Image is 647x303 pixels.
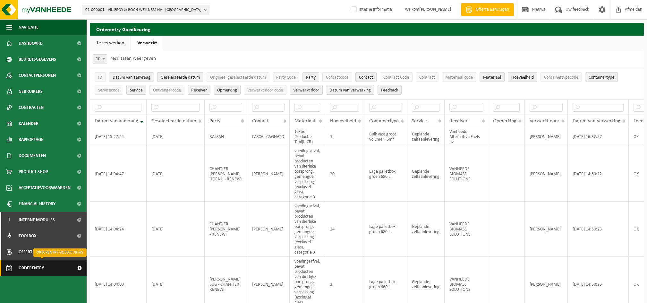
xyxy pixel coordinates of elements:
[147,127,205,146] td: [DATE]
[188,85,210,95] button: ReceiverReceiver: Activate to sort
[149,85,184,95] button: OntvangercodeOntvangercode: Activate to sort
[19,132,43,148] span: Rapportage
[110,56,156,61] label: resultaten weergeven
[273,72,299,82] button: Party CodeParty Code: Activate to sort
[326,85,374,95] button: Datum van VerwerkingDatum van Verwerking: Activate to sort
[131,36,164,50] a: Verwerkt
[93,54,107,64] span: 10
[205,146,247,202] td: CHANTIER [PERSON_NAME] HORNU - RENEWI
[325,146,364,202] td: 20
[205,202,247,257] td: CHANTIER [PERSON_NAME] - RENEWI
[326,75,349,80] span: Contactcode
[98,88,120,93] span: Servicecode
[90,146,147,202] td: [DATE] 14:04:47
[19,51,56,67] span: Bedrijfsgegevens
[210,75,266,80] span: Origineel geselecteerde datum
[19,67,56,83] span: Contactpersonen
[276,75,296,80] span: Party Code
[207,72,269,82] button: Origineel geselecteerde datumOrigineel geselecteerde datum: Activate to sort
[19,228,37,244] span: Toolbox
[98,75,102,80] span: ID
[568,127,629,146] td: [DATE] 16:32:57
[585,72,618,82] button: ContainertypeContainertype: Activate to sort
[85,5,201,15] span: 01-000001 - VILLEROY & BOCH WELLNESS NV - [GEOGRAPHIC_DATA]
[407,146,445,202] td: Geplande zelfaanlevering
[19,35,43,51] span: Dashboard
[445,75,473,80] span: Materiaal code
[247,127,290,146] td: PASCAL CAGNATO
[419,7,451,12] strong: [PERSON_NAME]
[568,202,629,257] td: [DATE] 14:50:23
[90,36,131,50] a: Te verwerken
[380,72,413,82] button: Contract CodeContract Code: Activate to sort
[525,146,568,202] td: [PERSON_NAME]
[530,118,559,124] span: Verwerkt door
[244,85,286,95] button: Verwerkt door codeVerwerkt door code: Activate to sort
[19,83,43,100] span: Gebruikers
[525,202,568,257] td: [PERSON_NAME]
[19,148,46,164] span: Documenten
[325,127,364,146] td: 1
[290,146,325,202] td: voedingsafval, bevat producten van dierlijke oorsprong, gemengde verpakking (exclusief glas), cat...
[247,88,283,93] span: Verwerkt door code
[474,6,511,13] span: Offerte aanvragen
[383,75,409,80] span: Contract Code
[449,118,468,124] span: Receiver
[19,100,44,116] span: Contracten
[130,88,143,93] span: Service
[364,146,407,202] td: Lage palletbox groen 680 L
[19,244,59,260] span: Offerte aanvragen
[147,202,205,257] td: [DATE]
[113,75,150,80] span: Datum van aanvraag
[93,55,107,64] span: 10
[6,212,12,228] span: I
[589,75,614,80] span: Containertype
[191,88,207,93] span: Receiver
[412,118,427,124] span: Service
[157,72,203,82] button: Geselecteerde datumGeselecteerde datum: Activate to sort
[147,146,205,202] td: [DATE]
[90,127,147,146] td: [DATE] 15:27:24
[19,116,38,132] span: Kalender
[95,85,123,95] button: ServicecodeServicecode: Activate to sort
[161,75,200,80] span: Geselecteerde datum
[247,146,290,202] td: [PERSON_NAME]
[19,180,71,196] span: Acceptatievoorwaarden
[355,72,377,82] button: ContactContact: Activate to sort
[306,75,316,80] span: Party
[493,118,516,124] span: Opmerking
[568,146,629,202] td: [DATE] 14:50:22
[126,85,146,95] button: ServiceService: Activate to sort
[480,72,505,82] button: MateriaalMateriaal: Activate to sort
[330,118,356,124] span: Hoeveelheid
[407,127,445,146] td: Geplande zelfaanlevering
[109,72,154,82] button: Datum van aanvraagDatum van aanvraag: Activate to remove sorting
[419,75,435,80] span: Contract
[325,202,364,257] td: 24
[445,202,488,257] td: VANHEEDE BIOMASS SOLUTIONS
[407,202,445,257] td: Geplande zelfaanlevering
[214,85,241,95] button: OpmerkingOpmerking: Activate to sort
[544,75,578,80] span: Containertypecode
[252,118,268,124] span: Contact
[541,72,582,82] button: ContainertypecodeContainertypecode: Activate to sort
[290,127,325,146] td: Textiel Productie Tapijt (CR)
[290,85,323,95] button: Verwerkt doorVerwerkt door: Activate to sort
[350,5,392,14] label: Interne informatie
[416,72,438,82] button: ContractContract: Activate to sort
[381,88,398,93] span: Feedback
[209,118,220,124] span: Party
[483,75,501,80] span: Materiaal
[369,118,399,124] span: Containertype
[461,3,514,16] a: Offerte aanvragen
[19,19,38,35] span: Navigatie
[153,88,181,93] span: Ontvangercode
[19,212,55,228] span: Interne modules
[19,260,72,276] span: Orderentry Goedkeuring
[19,196,55,212] span: Financial History
[293,88,319,93] span: Verwerkt door
[82,5,210,14] button: 01-000001 - VILLEROY & BOCH WELLNESS NV - [GEOGRAPHIC_DATA]
[95,118,138,124] span: Datum van aanvraag
[445,146,488,202] td: VANHEEDE BIOMASS SOLUTIONS
[217,88,237,93] span: Opmerking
